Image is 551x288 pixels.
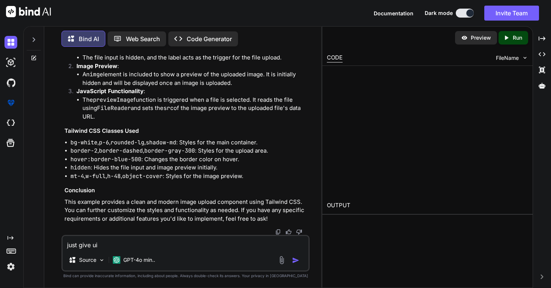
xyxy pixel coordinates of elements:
p: : [76,62,308,71]
h2: OUTPUT [322,197,533,214]
p: Preview [471,34,491,42]
li: The file input is hidden, and the label acts as the trigger for the file upload. [82,53,308,62]
p: Source [79,256,96,264]
code: bg-white [70,139,97,146]
span: FileName [496,54,519,62]
p: : [76,87,308,96]
p: Bind AI [79,34,99,43]
img: attachment [277,256,286,264]
code: border-dashed [99,147,143,154]
img: GPT-4o mini [113,256,120,264]
p: Code Generator [187,34,232,43]
img: darkChat [4,36,17,49]
code: rounded-lg [111,139,144,146]
li: : Hides the file input and image preview initially. [70,163,308,172]
img: icon [292,257,299,264]
code: FileReader [97,104,131,112]
code: object-cover [122,172,163,180]
code: h-48 [107,172,121,180]
img: like [286,229,292,235]
button: Documentation [374,9,413,17]
li: , , , : Styles for the image preview. [70,172,308,181]
p: Run [513,34,522,42]
code: hidden [70,164,91,171]
img: copy [275,229,281,235]
img: chevron down [522,55,528,61]
img: dislike [296,229,302,235]
code: src [163,104,174,112]
span: Dark mode [425,9,453,17]
img: premium [4,96,17,109]
h3: Tailwind CSS Classes Used [64,127,308,135]
img: darkAi-studio [4,56,17,69]
img: Pick Models [99,257,105,263]
li: , , , : Styles for the main container. [70,138,308,147]
strong: Image Preview [76,62,117,70]
img: cloudideIcon [4,117,17,129]
code: p-6 [99,139,109,146]
code: shadow-md [146,139,176,146]
img: settings [4,260,17,273]
code: mt-4 [70,172,84,180]
li: , , : Styles for the upload area. [70,147,308,155]
p: Web Search [126,34,160,43]
img: preview [461,34,468,41]
span: Documentation [374,10,413,16]
strong: JavaScript Functionality [76,88,144,95]
code: img [90,71,100,78]
code: border-2 [70,147,97,154]
p: This example provides a clean and modern image upload component using Tailwind CSS. You can furth... [64,198,308,223]
img: githubDark [4,76,17,89]
li: The function is triggered when a file is selected. It reads the file using and sets the of the im... [82,96,308,121]
p: GPT-4o min.. [123,256,155,264]
li: : Changes the border color on hover. [70,155,308,164]
li: An element is included to show a preview of the uploaded image. It is initially hidden and will b... [82,70,308,87]
code: w-full [85,172,106,180]
h3: Conclusion [64,186,308,195]
div: CODE [327,53,343,62]
button: Invite Team [484,6,539,21]
textarea: just give ui [63,236,308,249]
p: Bind can provide inaccurate information, including about people. Always double-check its answers.... [61,273,310,279]
img: Bind AI [6,6,51,17]
code: hover:border-blue-500 [70,156,141,163]
code: previewImage [93,96,133,104]
code: border-gray-300 [144,147,195,154]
